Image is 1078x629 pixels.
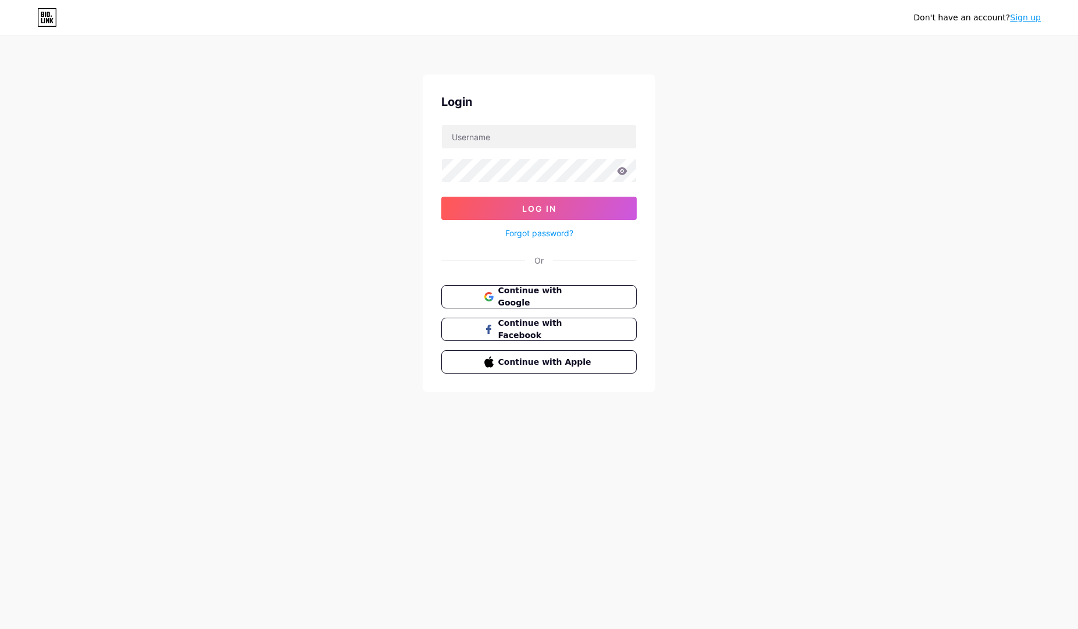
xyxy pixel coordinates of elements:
div: Don't have an account? [913,12,1041,24]
button: Log In [441,197,637,220]
span: Continue with Apple [498,356,594,368]
input: Username [442,125,636,148]
a: Sign up [1010,13,1041,22]
button: Continue with Facebook [441,318,637,341]
span: Continue with Google [498,285,594,309]
span: Continue with Facebook [498,317,594,342]
button: Continue with Apple [441,350,637,374]
div: Or [534,254,544,266]
button: Continue with Google [441,285,637,308]
a: Forgot password? [505,227,573,239]
span: Log In [522,204,556,214]
div: Login [441,93,637,111]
